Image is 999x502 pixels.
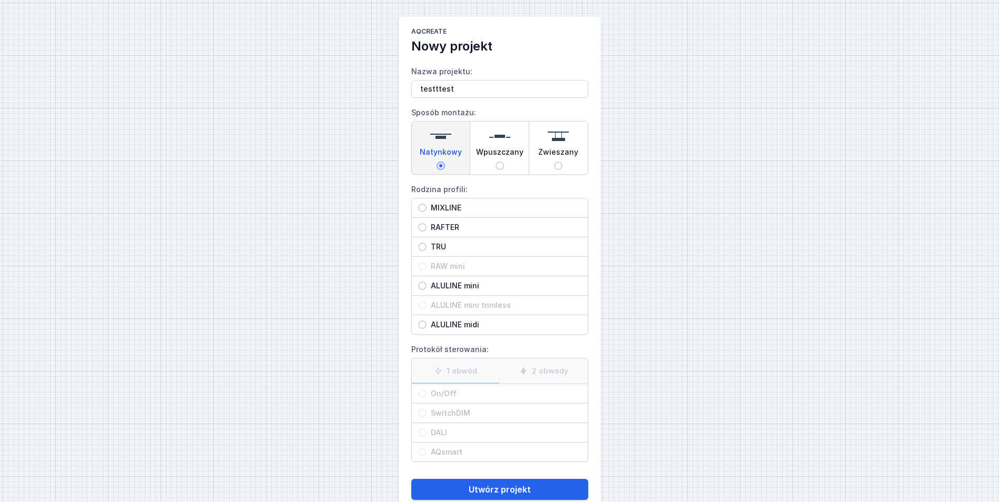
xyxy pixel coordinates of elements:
[430,126,451,147] img: surface.svg
[411,38,588,55] h2: Nowy projekt
[427,280,581,291] span: ALULINE mini
[411,341,588,462] label: Protokół sterowania:
[554,162,562,170] input: Zwieszany
[418,320,427,329] input: ALULINE midi
[427,242,581,252] span: TRU
[437,162,445,170] input: Natynkowy
[418,243,427,251] input: TRU
[418,282,427,290] input: ALULINE mini
[420,147,462,162] span: Natynkowy
[496,162,504,170] input: Wpuszczany
[418,204,427,212] input: MIXLINE
[418,223,427,232] input: RAFTER
[489,126,510,147] img: recessed.svg
[427,319,581,330] span: ALULINE midi
[476,147,523,162] span: Wpuszczany
[411,181,588,335] label: Rodzina profili:
[548,126,569,147] img: suspended.svg
[411,27,588,38] h1: AQcreate
[411,479,588,500] button: Utwórz projekt
[427,222,581,233] span: RAFTER
[411,80,588,98] input: Nazwa projektu:
[411,104,588,175] label: Sposób montażu:
[538,147,578,162] span: Zwieszany
[411,63,588,98] label: Nazwa projektu:
[427,203,581,213] span: MIXLINE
